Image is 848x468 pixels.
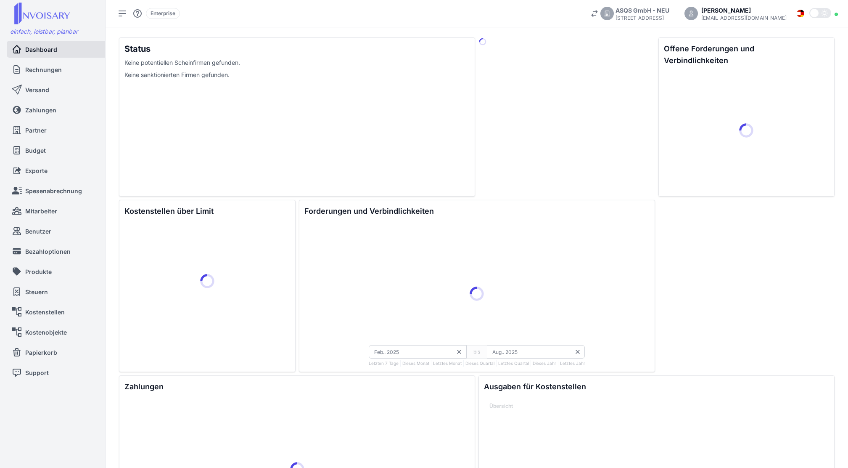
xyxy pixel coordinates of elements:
[12,61,98,78] a: Rechnungen
[12,101,102,118] a: Zahlungen
[12,364,102,381] a: Support
[25,65,62,74] span: Rechnungen
[25,146,46,155] span: Budget
[12,303,98,320] a: Kostenstellen
[701,15,787,21] div: [EMAIL_ADDRESS][DOMAIN_NAME]
[25,348,57,357] span: Papierkorb
[25,166,48,175] span: Exporte
[12,122,98,138] a: Partner
[835,13,838,16] div: Online
[12,162,102,179] a: Exporte
[12,283,98,300] a: Steuern
[25,287,48,296] span: Steuern
[25,227,51,236] span: Benutzer
[797,10,804,17] img: Flag_de.svg
[124,381,164,393] h2: Zahlungen
[25,126,47,135] span: Partner
[12,182,102,199] a: Spesenabrechnung
[304,205,434,217] h2: Forderungen und Verbindlichkeiten
[25,186,82,195] span: Spesenabrechnung
[701,6,787,15] div: [PERSON_NAME]
[616,6,669,15] div: ASQS GmbH - NEU
[616,15,669,21] div: [STREET_ADDRESS]
[25,45,57,54] span: Dashboard
[664,43,798,66] h2: Offene Forderungen und Verbindlichkeiten
[124,58,470,67] div: Keine potentiellen Scheinfirmen gefunden.
[25,308,65,316] span: Kostenstellen
[12,324,98,340] a: Kostenobjekte
[25,368,49,377] span: Support
[10,28,78,35] span: einfach, leistbar, planbar
[12,223,102,239] a: Benutzer
[124,70,470,79] div: Keine sanktionierten Firmen gefunden.
[25,207,57,215] span: Mitarbeiter
[146,8,180,19] div: Enterprise
[25,328,67,337] span: Kostenobjekte
[124,43,470,55] h1: Status
[25,247,71,256] span: Bezahloptionen
[12,263,102,280] a: Produkte
[12,243,98,260] a: Bezahloptionen
[146,9,180,16] a: Enterprise
[25,267,52,276] span: Produkte
[12,81,102,98] a: Versand
[12,41,102,58] a: Dashboard
[25,85,49,94] span: Versand
[12,142,102,159] a: Budget
[12,344,102,361] a: Papierkorb
[12,202,98,219] a: Mitarbeiter
[25,106,56,114] span: Zahlungen
[124,205,214,217] h2: Kostenstellen über Limit
[484,381,586,393] h2: Ausgaben für Kostenstellen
